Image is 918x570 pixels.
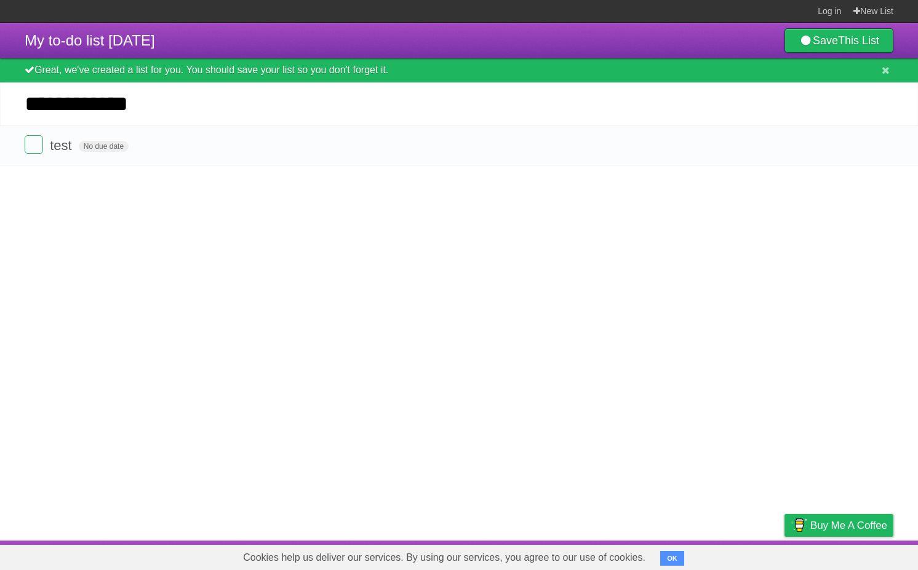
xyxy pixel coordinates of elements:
span: test [50,138,74,153]
b: This List [838,34,879,47]
span: Buy me a coffee [810,515,887,536]
a: SaveThis List [784,28,893,53]
a: Privacy [768,544,800,567]
a: Developers [661,544,711,567]
a: About [621,544,647,567]
a: Buy me a coffee [784,514,893,537]
button: OK [660,551,684,566]
span: No due date [79,141,129,152]
span: Cookies help us deliver our services. By using our services, you agree to our use of cookies. [231,545,658,570]
a: Terms [727,544,754,567]
img: Buy me a coffee [791,515,807,536]
a: Suggest a feature [816,544,893,567]
label: Done [25,135,43,154]
span: My to-do list [DATE] [25,32,155,49]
